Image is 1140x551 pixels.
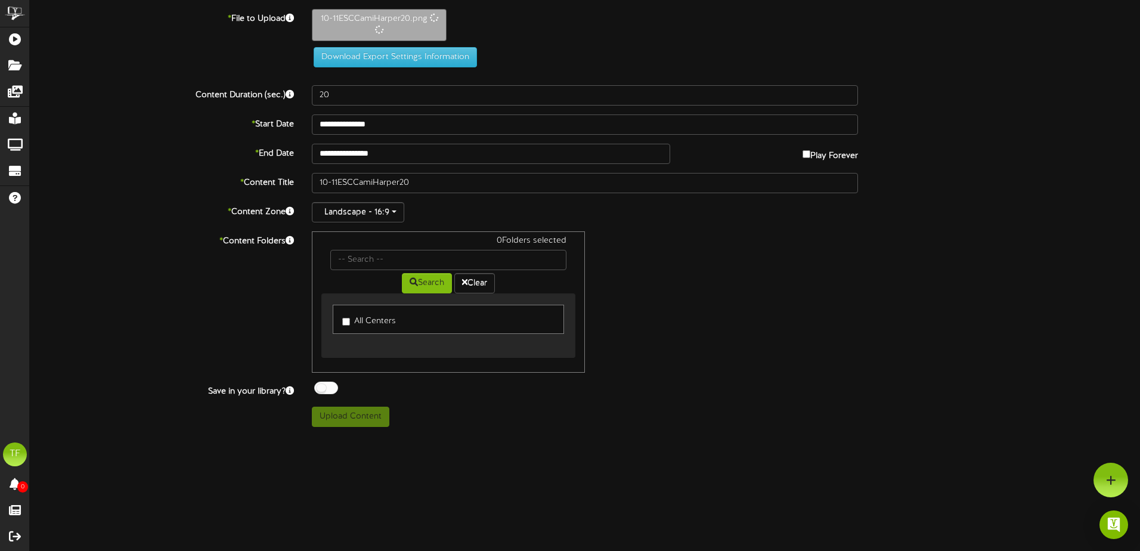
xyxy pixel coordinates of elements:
label: Save in your library? [21,382,303,398]
label: All Centers [342,311,396,327]
span: 0 [17,481,28,493]
input: All Centers [342,318,350,326]
button: Landscape - 16:9 [312,202,404,222]
button: Search [402,273,452,293]
div: TF [3,442,27,466]
input: Play Forever [803,150,810,158]
label: Play Forever [803,144,858,162]
label: File to Upload [21,9,303,25]
label: Start Date [21,114,303,131]
a: Download Export Settings Information [308,52,477,61]
label: Content Title [21,173,303,189]
input: -- Search -- [330,250,566,270]
button: Download Export Settings Information [314,47,477,67]
input: Title of this Content [312,173,858,193]
label: Content Folders [21,231,303,247]
label: Content Duration (sec.) [21,85,303,101]
button: Upload Content [312,407,389,427]
label: End Date [21,144,303,160]
label: Content Zone [21,202,303,218]
button: Clear [454,273,495,293]
div: Open Intercom Messenger [1099,510,1128,539]
div: 0 Folders selected [321,235,575,250]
